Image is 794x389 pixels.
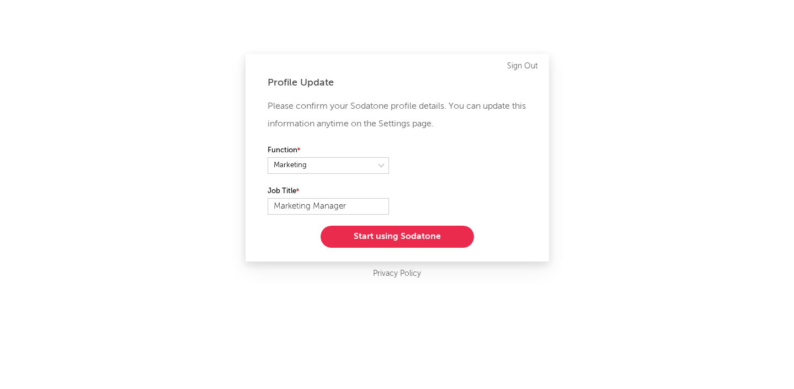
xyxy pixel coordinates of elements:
a: Sign Out [507,60,538,73]
button: Start using Sodatone [321,226,474,248]
a: Privacy Policy [373,267,421,281]
p: Please confirm your Sodatone profile details. You can update this information anytime on the Sett... [268,98,527,133]
label: Job Title [268,185,389,198]
div: Profile Update [268,76,527,89]
label: Function [268,144,389,157]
